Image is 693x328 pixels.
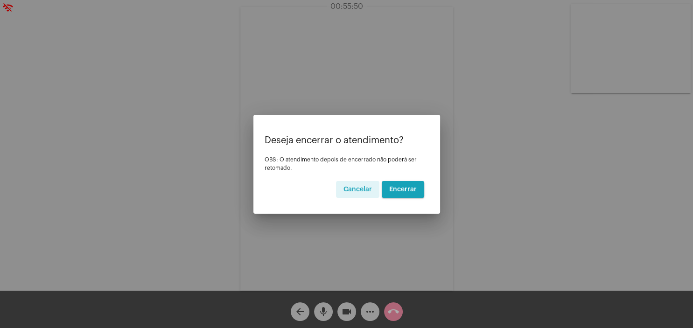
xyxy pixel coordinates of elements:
[343,186,372,193] span: Cancelar
[389,186,417,193] span: Encerrar
[382,181,424,198] button: Encerrar
[265,135,429,146] p: Deseja encerrar o atendimento?
[265,157,417,171] span: OBS: O atendimento depois de encerrado não poderá ser retomado.
[336,181,379,198] button: Cancelar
